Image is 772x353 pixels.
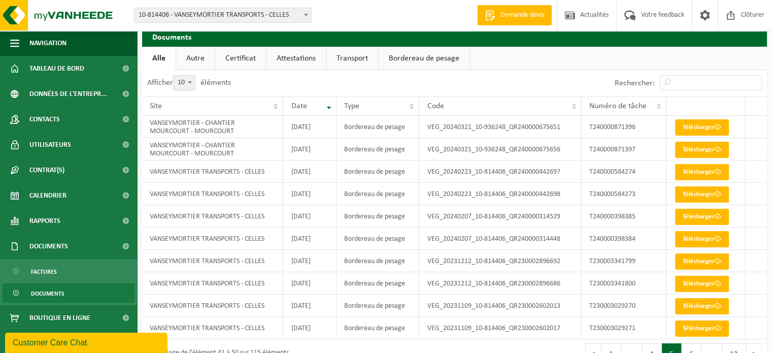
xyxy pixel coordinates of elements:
td: VANSEYMORTIER TRANSPORTS - CELLES [142,272,283,295]
span: 10 [173,75,195,90]
td: VANSEYMORTIER - CHANTIER MOURCOURT - MOURCOURT [142,138,283,161]
td: VEG_20240223_10-814406_QR240000442698 [419,183,582,205]
td: [DATE] [283,205,336,228]
span: Calendrier [29,183,66,208]
a: Attestations [266,47,326,70]
a: Factures [3,262,135,281]
td: Bordereau de pesage [337,250,420,272]
a: Télécharger [675,119,729,136]
span: Factures [31,262,57,281]
a: Certificat [215,47,266,70]
span: 10-814406 - VANSEYMORTIER TRANSPORTS - CELLES [135,8,311,22]
td: VANSEYMORTIER TRANSPORTS - CELLES [142,295,283,317]
span: Utilisateurs [29,132,71,157]
span: Tableau de bord [29,56,84,81]
span: Contrat(s) [29,157,64,183]
td: Bordereau de pesage [337,272,420,295]
td: Bordereau de pesage [337,116,420,138]
a: Télécharger [675,142,729,158]
td: VEG_20231212_10-814406_QR230002896686 [419,272,582,295]
span: Données de l'entrepr... [29,81,107,107]
td: VEG_20240207_10-814406_QR240000314529 [419,205,582,228]
span: Demande devis [498,10,547,20]
a: Télécharger [675,164,729,180]
td: [DATE] [283,228,336,250]
td: [DATE] [283,250,336,272]
td: VANSEYMORTIER TRANSPORTS - CELLES [142,317,283,339]
td: Bordereau de pesage [337,161,420,183]
a: Demande devis [477,5,552,25]
span: Documents [31,284,64,303]
td: [DATE] [283,272,336,295]
td: T240000584273 [582,183,666,205]
td: [DATE] [283,116,336,138]
span: Type [344,102,359,110]
span: Documents [29,234,68,259]
td: T240000584274 [582,161,666,183]
a: Transport [326,47,378,70]
td: [DATE] [283,138,336,161]
td: VEG_20231109_10-814406_QR230002602017 [419,317,582,339]
a: Documents [3,283,135,303]
span: Boutique en ligne [29,305,90,331]
a: Télécharger [675,253,729,270]
td: VEG_20240223_10-814406_QR240000442697 [419,161,582,183]
span: 10-814406 - VANSEYMORTIER TRANSPORTS - CELLES [134,8,312,23]
a: Télécharger [675,186,729,203]
span: Rapports [29,208,60,234]
td: T230003029271 [582,317,666,339]
td: T230003341799 [582,250,666,272]
td: T240000871396 [582,116,666,138]
a: Alle [142,47,176,70]
label: Afficher éléments [147,79,231,87]
a: Télécharger [675,298,729,314]
td: [DATE] [283,295,336,317]
td: [DATE] [283,161,336,183]
td: VANSEYMORTIER TRANSPORTS - CELLES [142,205,283,228]
span: Date [291,102,307,110]
td: Bordereau de pesage [337,183,420,205]
td: VEG_20240321_10-936248_QR240000675651 [419,116,582,138]
iframe: chat widget [5,331,170,353]
td: VANSEYMORTIER - CHANTIER MOURCOURT - MOURCOURT [142,116,283,138]
td: VEG_20231212_10-814406_QR230002896692 [419,250,582,272]
a: Télécharger [675,209,729,225]
label: Rechercher: [615,79,655,87]
td: VEG_20240321_10-936248_QR240000675656 [419,138,582,161]
td: T230003341800 [582,272,666,295]
a: Télécharger [675,231,729,247]
td: Bordereau de pesage [337,205,420,228]
td: [DATE] [283,183,336,205]
td: Bordereau de pesage [337,138,420,161]
td: T240000871397 [582,138,666,161]
td: T230003029270 [582,295,666,317]
td: VANSEYMORTIER TRANSPORTS - CELLES [142,250,283,272]
td: Bordereau de pesage [337,295,420,317]
a: Autre [176,47,215,70]
a: Bordereau de pesage [379,47,469,70]
span: Navigation [29,30,66,56]
td: Bordereau de pesage [337,228,420,250]
td: VEG_20240207_10-814406_QR240000314448 [419,228,582,250]
span: Contacts [29,107,60,132]
span: Numéro de tâche [589,102,647,110]
h2: Documents [142,26,767,46]
a: Télécharger [675,320,729,337]
td: VANSEYMORTIER TRANSPORTS - CELLES [142,183,283,205]
td: Bordereau de pesage [337,317,420,339]
td: VANSEYMORTIER TRANSPORTS - CELLES [142,228,283,250]
td: VANSEYMORTIER TRANSPORTS - CELLES [142,161,283,183]
a: Télécharger [675,276,729,292]
span: 10 [174,76,195,90]
td: [DATE] [283,317,336,339]
td: T240000398385 [582,205,666,228]
span: Code [427,102,444,110]
td: T240000398384 [582,228,666,250]
span: Site [150,102,162,110]
td: VEG_20231109_10-814406_QR230002602013 [419,295,582,317]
